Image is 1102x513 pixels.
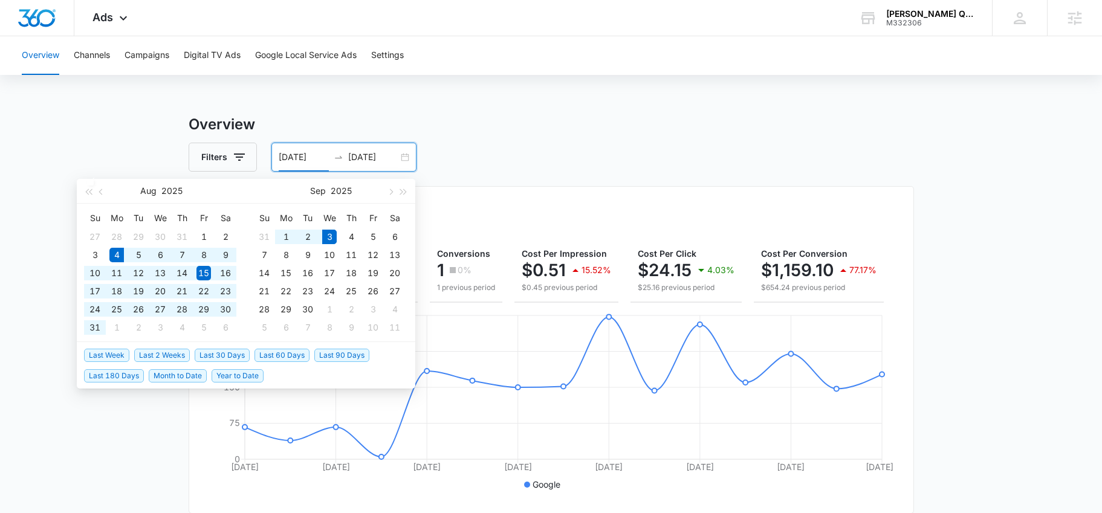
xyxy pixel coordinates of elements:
p: 77.17% [849,266,877,274]
div: Keywords by Traffic [134,71,204,79]
th: Fr [193,208,215,228]
td: 2025-10-02 [340,300,362,318]
td: 2025-10-05 [253,318,275,337]
div: 17 [322,266,337,280]
div: 11 [387,320,402,335]
span: Last 90 Days [314,349,369,362]
td: 2025-08-30 [215,300,236,318]
td: 2025-07-31 [171,228,193,246]
p: $0.51 [522,260,566,280]
tspan: [DATE] [322,462,349,472]
td: 2025-08-28 [171,300,193,318]
div: 27 [153,302,167,317]
td: 2025-09-15 [275,264,297,282]
td: 2025-09-17 [319,264,340,282]
div: 23 [218,284,233,298]
td: 2025-08-11 [106,264,128,282]
td: 2025-07-29 [128,228,149,246]
td: 2025-09-05 [193,318,215,337]
div: 4 [387,302,402,317]
span: Last Week [84,349,129,362]
td: 2025-09-19 [362,264,384,282]
td: 2025-09-04 [171,318,193,337]
td: 2025-09-03 [149,318,171,337]
div: 5 [366,230,380,244]
div: 8 [322,320,337,335]
td: 2025-09-12 [362,246,384,264]
div: 22 [279,284,293,298]
div: 11 [109,266,124,280]
div: 24 [88,302,102,317]
tspan: [DATE] [777,462,805,472]
tspan: 75 [229,418,240,428]
div: 4 [175,320,189,335]
div: 11 [344,248,358,262]
div: 3 [88,248,102,262]
div: 29 [196,302,211,317]
div: Domain: [DOMAIN_NAME] [31,31,133,41]
span: swap-right [334,152,343,162]
img: tab_domain_overview_orange.svg [33,70,42,80]
div: 14 [175,266,189,280]
td: 2025-09-23 [297,282,319,300]
td: 2025-09-08 [275,246,297,264]
div: 1 [196,230,211,244]
div: 16 [300,266,315,280]
td: 2025-09-26 [362,282,384,300]
tspan: 0 [235,454,240,464]
td: 2025-08-12 [128,264,149,282]
th: Su [253,208,275,228]
th: Su [84,208,106,228]
th: Sa [384,208,406,228]
td: 2025-08-25 [106,300,128,318]
div: 30 [218,302,233,317]
div: 30 [153,230,167,244]
tspan: [DATE] [504,462,531,472]
input: End date [348,150,398,164]
td: 2025-09-04 [340,228,362,246]
div: 10 [322,248,337,262]
div: 12 [131,266,146,280]
td: 2025-08-01 [193,228,215,246]
td: 2025-09-06 [384,228,406,246]
div: account id [886,19,974,27]
td: 2025-08-10 [84,264,106,282]
td: 2025-08-09 [215,246,236,264]
td: 2025-09-14 [253,264,275,282]
div: 28 [257,302,271,317]
div: 8 [196,248,211,262]
td: 2025-09-21 [253,282,275,300]
p: 1 [437,260,444,280]
tspan: [DATE] [865,462,893,472]
p: 4.03% [707,266,734,274]
div: 5 [196,320,211,335]
button: 2025 [161,179,183,203]
th: Sa [215,208,236,228]
div: 9 [218,248,233,262]
div: 2 [300,230,315,244]
td: 2025-09-02 [297,228,319,246]
img: website_grey.svg [19,31,29,41]
td: 2025-09-05 [362,228,384,246]
img: logo_orange.svg [19,19,29,29]
div: 5 [257,320,271,335]
div: 4 [109,248,124,262]
button: Filters [189,143,257,172]
p: $1,159.10 [761,260,834,280]
td: 2025-10-08 [319,318,340,337]
td: 2025-08-08 [193,246,215,264]
p: $0.45 previous period [522,282,611,293]
td: 2025-08-23 [215,282,236,300]
td: 2025-09-29 [275,300,297,318]
div: 3 [153,320,167,335]
td: 2025-09-24 [319,282,340,300]
td: 2025-09-16 [297,264,319,282]
div: 7 [300,320,315,335]
p: $24.15 [638,260,692,280]
div: 13 [153,266,167,280]
div: 28 [109,230,124,244]
span: Last 180 Days [84,369,144,382]
td: 2025-08-13 [149,264,171,282]
td: 2025-08-29 [193,300,215,318]
div: 3 [366,302,380,317]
